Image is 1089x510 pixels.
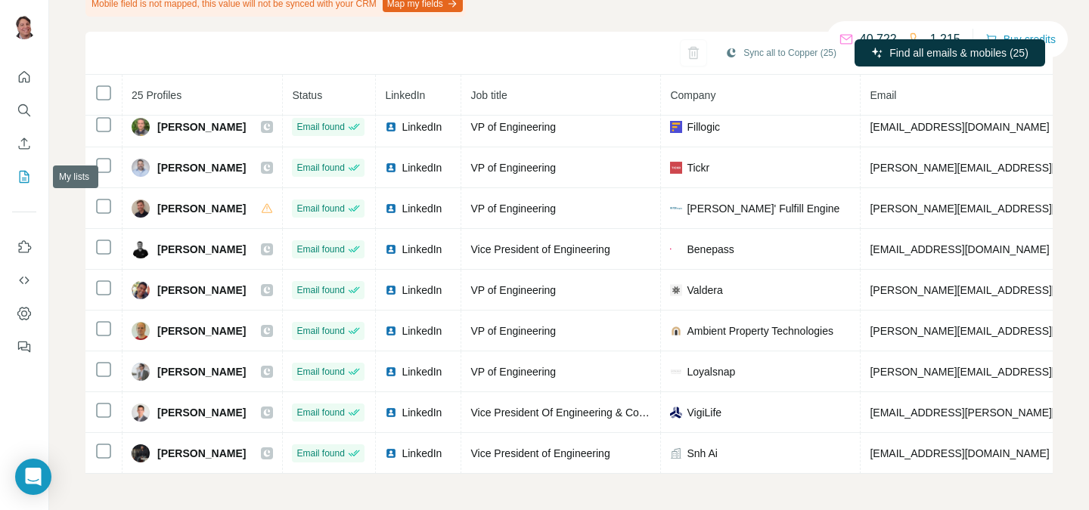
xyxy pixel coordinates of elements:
span: Snh Ai [687,446,717,461]
img: company-logo [670,406,682,419]
span: Valdera [687,283,722,298]
div: Open Intercom Messenger [15,459,51,495]
span: LinkedIn [402,283,442,298]
button: Sync all to Copper (25) [715,42,847,64]
span: Fillogic [687,119,720,134]
button: Buy credits [985,29,1056,50]
span: LinkedIn [402,119,442,134]
p: 1,215 [930,30,960,48]
img: Avatar [132,199,150,218]
img: company-logo [670,121,682,133]
span: 25 Profiles [132,89,181,101]
img: LinkedIn logo [385,406,397,419]
span: LinkedIn [402,323,442,338]
span: LinkedIn [402,160,442,175]
span: Email found [296,283,344,297]
button: Dashboard [12,300,36,327]
span: Ambient Property Technologies [687,323,833,338]
span: LinkedIn [385,89,425,101]
img: LinkedIn logo [385,243,397,255]
span: [PERSON_NAME] [157,119,246,134]
span: Company [670,89,715,101]
span: LinkedIn [402,242,442,257]
span: LinkedIn [402,446,442,461]
span: Tickr [687,160,709,175]
span: [PERSON_NAME] [157,446,246,461]
span: VP of Engineering [470,325,556,337]
span: Vice President of Engineering [470,447,610,459]
button: Enrich CSV [12,130,36,157]
img: Avatar [132,322,150,340]
span: [PERSON_NAME] [157,283,246,298]
button: Use Surfe on LinkedIn [12,233,36,261]
span: [PERSON_NAME] [157,242,246,257]
p: 40,722 [860,30,897,48]
span: Email found [296,365,344,379]
img: company-logo [670,248,682,250]
img: Avatar [132,281,150,299]
span: [PERSON_NAME] [157,160,246,175]
img: LinkedIn logo [385,366,397,378]
span: Status [292,89,322,101]
span: [PERSON_NAME] [157,323,246,338]
span: [PERSON_NAME] [157,405,246,420]
span: [EMAIL_ADDRESS][DOMAIN_NAME] [870,243,1049,255]
span: VigiLife [687,405,721,420]
span: [EMAIL_ADDRESS][DOMAIN_NAME] [870,447,1049,459]
span: LinkedIn [402,364,442,379]
span: [PERSON_NAME]' Fulfill Engine [687,201,839,216]
img: LinkedIn logo [385,121,397,133]
img: Avatar [132,159,150,177]
button: Search [12,97,36,124]
span: LinkedIn [402,405,442,420]
span: [EMAIL_ADDRESS][DOMAIN_NAME] [870,121,1049,133]
span: Email found [296,120,344,134]
img: LinkedIn logo [385,284,397,296]
span: Job title [470,89,507,101]
img: LinkedIn logo [385,447,397,459]
button: Quick start [12,63,36,91]
img: company-logo [670,207,682,209]
span: VP of Engineering [470,162,556,174]
span: VP of Engineering [470,121,556,133]
span: Email found [296,202,344,215]
button: Feedback [12,333,36,360]
span: Email found [296,406,344,419]
span: LinkedIn [402,201,442,216]
img: LinkedIn logo [385,325,397,337]
span: Email found [296,324,344,338]
img: Avatar [132,444,150,462]
span: Email found [296,447,344,460]
img: Avatar [12,15,36,39]
img: company-logo [670,366,682,378]
img: Avatar [132,240,150,258]
img: LinkedIn logo [385,162,397,174]
span: VP of Engineering [470,366,556,378]
button: Find all emails & mobiles (25) [855,39,1045,66]
span: Benepass [687,242,734,257]
span: Find all emails & mobiles (25) [889,45,1028,60]
img: LinkedIn logo [385,202,397,215]
button: My lists [12,163,36,190]
img: Avatar [132,403,150,422]
span: [PERSON_NAME] [157,364,246,379]
img: company-logo [670,325,682,337]
span: [PERSON_NAME] [157,201,246,216]
span: Vice President Of Engineering & Co-Founder [470,406,681,419]
span: Email found [296,161,344,175]
img: Avatar [132,363,150,381]
span: Vice President of Engineering [470,243,610,255]
span: VP of Engineering [470,284,556,296]
button: Use Surfe API [12,267,36,294]
span: VP of Engineering [470,202,556,215]
span: Loyalsnap [687,364,735,379]
span: Email [870,89,896,101]
img: company-logo [670,162,682,174]
img: Avatar [132,118,150,136]
span: Email found [296,243,344,256]
img: company-logo [670,284,682,296]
